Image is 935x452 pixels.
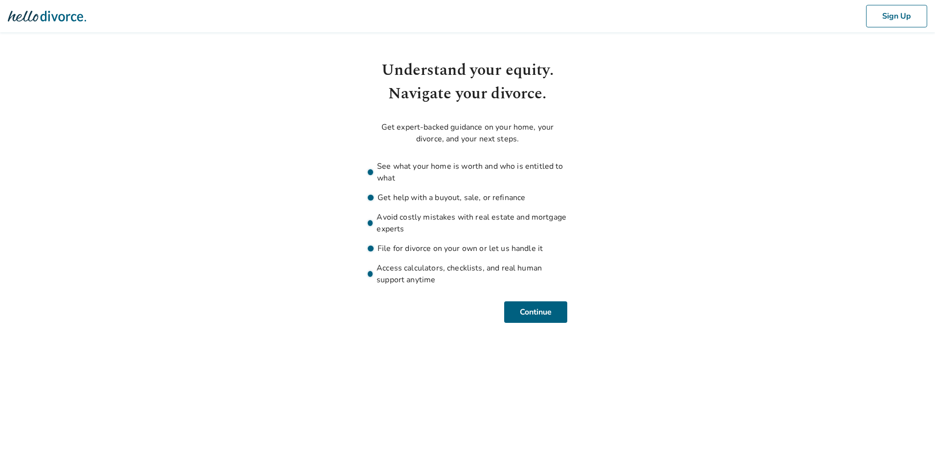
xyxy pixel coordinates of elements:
[368,262,567,286] li: Access calculators, checklists, and real human support anytime
[368,192,567,203] li: Get help with a buyout, sale, or refinance
[504,301,567,323] button: Continue
[368,59,567,106] h1: Understand your equity. Navigate your divorce.
[8,6,86,26] img: Hello Divorce Logo
[368,211,567,235] li: Avoid costly mistakes with real estate and mortgage experts
[368,243,567,254] li: File for divorce on your own or let us handle it
[866,5,927,27] button: Sign Up
[368,160,567,184] li: See what your home is worth and who is entitled to what
[368,121,567,145] p: Get expert-backed guidance on your home, your divorce, and your next steps.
